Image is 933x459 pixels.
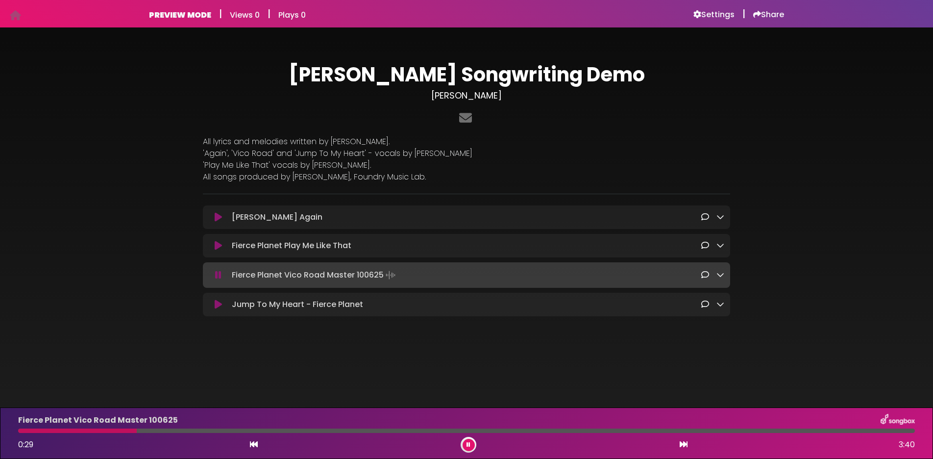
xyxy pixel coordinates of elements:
[232,211,322,223] p: [PERSON_NAME] Again
[203,90,730,101] h3: [PERSON_NAME]
[742,8,745,20] h5: |
[203,148,730,159] p: 'Again', 'Vico Road' and 'Jump To My Heart' - vocals by [PERSON_NAME]
[753,10,784,20] a: Share
[230,10,260,20] h6: Views 0
[278,10,306,20] h6: Plays 0
[232,240,351,252] p: Fierce Planet Play Me Like That
[268,8,270,20] h5: |
[219,8,222,20] h5: |
[149,10,211,20] h6: PREVIEW MODE
[203,63,730,86] h1: [PERSON_NAME] Songwriting Demo
[232,268,397,282] p: Fierce Planet Vico Road Master 100625
[232,299,363,310] p: Jump To My Heart - Fierce Planet
[384,268,397,282] img: waveform4.gif
[203,171,730,183] p: All songs produced by [PERSON_NAME], Foundry Music Lab.
[203,159,730,171] p: 'Play Me Like That' vocals by [PERSON_NAME].
[693,10,735,20] a: Settings
[203,136,730,148] p: All lyrics and melodies written by [PERSON_NAME].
